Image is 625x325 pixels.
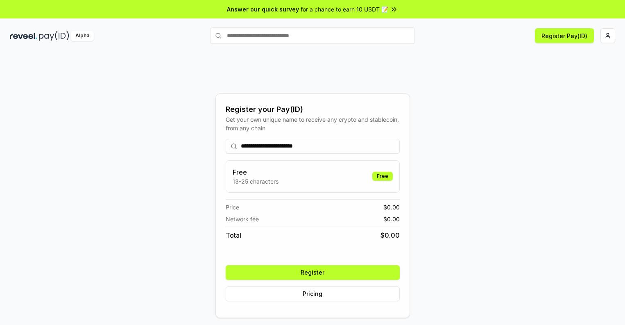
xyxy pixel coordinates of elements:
[233,167,279,177] h3: Free
[535,28,594,43] button: Register Pay(ID)
[383,203,400,211] span: $ 0.00
[227,5,299,14] span: Answer our quick survey
[10,31,37,41] img: reveel_dark
[226,104,400,115] div: Register your Pay(ID)
[301,5,388,14] span: for a chance to earn 10 USDT 📝
[380,230,400,240] span: $ 0.00
[226,286,400,301] button: Pricing
[383,215,400,223] span: $ 0.00
[233,177,279,186] p: 13-25 characters
[226,203,239,211] span: Price
[226,265,400,280] button: Register
[226,230,241,240] span: Total
[226,215,259,223] span: Network fee
[372,172,393,181] div: Free
[39,31,69,41] img: pay_id
[71,31,94,41] div: Alpha
[226,115,400,132] div: Get your own unique name to receive any crypto and stablecoin, from any chain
